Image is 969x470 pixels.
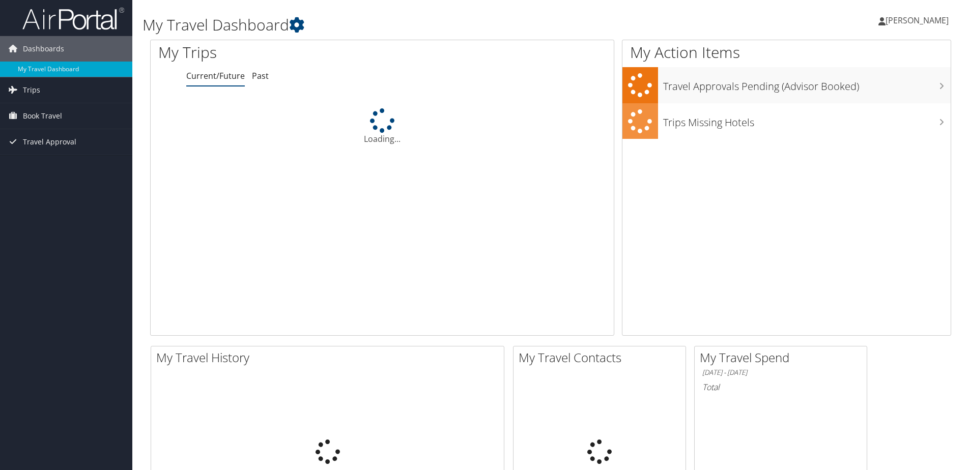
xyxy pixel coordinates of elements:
[886,15,949,26] span: [PERSON_NAME]
[519,349,686,366] h2: My Travel Contacts
[158,42,413,63] h1: My Trips
[151,108,614,145] div: Loading...
[22,7,124,31] img: airportal-logo.png
[702,381,859,393] h6: Total
[622,103,951,139] a: Trips Missing Hotels
[142,14,687,36] h1: My Travel Dashboard
[186,70,245,81] a: Current/Future
[156,349,504,366] h2: My Travel History
[23,36,64,62] span: Dashboards
[622,67,951,103] a: Travel Approvals Pending (Advisor Booked)
[622,42,951,63] h1: My Action Items
[878,5,959,36] a: [PERSON_NAME]
[23,77,40,103] span: Trips
[23,103,62,129] span: Book Travel
[700,349,867,366] h2: My Travel Spend
[663,74,951,94] h3: Travel Approvals Pending (Advisor Booked)
[23,129,76,155] span: Travel Approval
[663,110,951,130] h3: Trips Missing Hotels
[702,368,859,377] h6: [DATE] - [DATE]
[252,70,269,81] a: Past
